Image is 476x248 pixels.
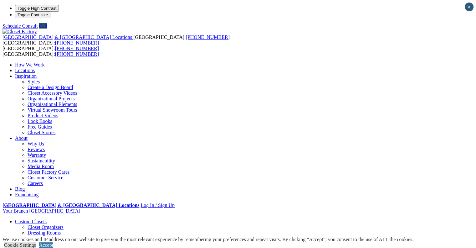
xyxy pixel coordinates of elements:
a: Cookie Settings [4,242,36,248]
a: [PHONE_NUMBER] [55,40,99,45]
a: Franchising [15,192,39,197]
img: Closet Factory [3,29,37,34]
a: [PHONE_NUMBER] [186,34,229,40]
a: Closet Stories [28,130,55,135]
a: [GEOGRAPHIC_DATA] & [GEOGRAPHIC_DATA] Locations [3,203,139,208]
span: [GEOGRAPHIC_DATA] & [GEOGRAPHIC_DATA] Locations [3,34,132,40]
a: Finesse Systems [28,236,60,241]
a: Accept [39,242,53,248]
a: Look Books [28,119,52,124]
span: Toggle High Contrast [18,6,56,11]
a: Styles [28,79,40,84]
a: Organizational Projects [28,96,74,101]
a: How We Work [15,62,45,67]
span: [GEOGRAPHIC_DATA]: [GEOGRAPHIC_DATA]: [3,46,99,57]
span: Toggle Font size [18,13,48,17]
a: Media Room [28,164,54,169]
a: Locations [15,68,35,73]
button: Toggle Font size [15,12,50,18]
a: Inspiration [15,73,37,79]
button: Toggle High Contrast [15,5,59,12]
a: Reviews [28,147,45,152]
a: Organizational Elements [28,102,77,107]
span: [GEOGRAPHIC_DATA] [29,208,80,214]
a: Schedule Consult [3,23,38,29]
a: About [15,135,28,141]
a: Product Videos [28,113,58,118]
a: Blog [15,186,25,192]
a: Customer Service [28,175,63,180]
a: Careers [28,181,43,186]
a: Why Us [28,141,44,146]
a: Dressing Rooms [28,230,61,235]
a: [PHONE_NUMBER] [55,51,99,57]
a: Call [39,23,47,29]
a: Free Guides [28,124,52,129]
a: Create a Design Board [28,85,73,90]
a: [GEOGRAPHIC_DATA] & [GEOGRAPHIC_DATA] Locations [3,34,133,40]
a: [PHONE_NUMBER] [55,46,99,51]
a: Warranty [28,152,46,158]
a: Closet Organizers [28,224,64,230]
a: Virtual Showroom Tours [28,107,77,113]
a: Closet Factory Cares [28,169,69,175]
button: Close [465,3,473,11]
a: Closet Accessory Videos [28,90,77,96]
a: Sustainability [28,158,55,163]
div: We use cookies and IP address on our website to give you the most relevant experience by remember... [3,237,413,242]
a: Log In / Sign Up [141,203,174,208]
a: Custom Closets [15,219,47,224]
span: [GEOGRAPHIC_DATA]: [GEOGRAPHIC_DATA]: [3,34,230,45]
a: Your Branch [GEOGRAPHIC_DATA] [3,208,80,214]
span: Your Branch [3,208,28,214]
